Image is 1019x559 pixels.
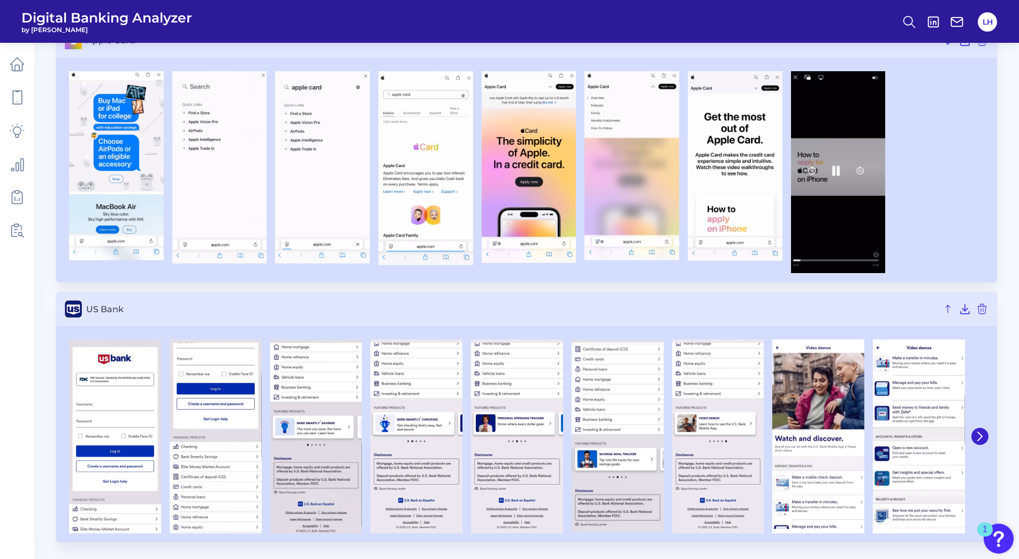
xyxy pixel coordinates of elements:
img: Apple Card [482,71,576,263]
button: LH [978,12,997,32]
img: US Bank [672,339,764,533]
img: US Bank [873,339,965,533]
span: US Bank [86,304,937,314]
img: Apple Card [584,71,679,261]
span: by [PERSON_NAME] [21,26,192,34]
img: Apple Card [378,71,473,265]
img: Apple Card [69,71,164,261]
img: US Bank [170,339,262,533]
img: US Bank [772,339,864,533]
img: US Bank [572,339,664,532]
button: Open Resource Center, 1 new notification [984,524,1014,554]
img: US Bank [370,339,462,533]
div: 1 [983,530,987,543]
span: Digital Banking Analyzer [21,10,192,26]
img: Apple Card [172,71,267,263]
img: US Bank [471,339,563,533]
img: Apple Card [275,71,370,264]
img: Apple Card [791,71,886,274]
img: Apple Card [688,71,782,261]
img: US Bank [270,339,362,533]
img: US Bank [69,339,161,533]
